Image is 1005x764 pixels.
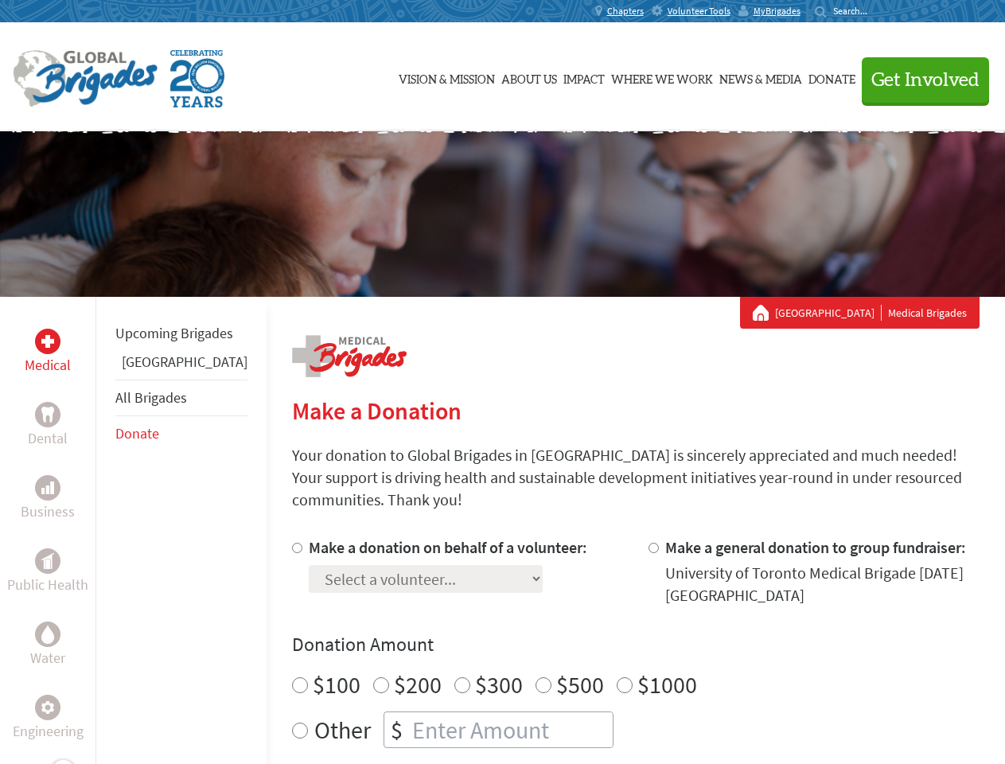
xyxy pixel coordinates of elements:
img: Water [41,625,54,643]
a: BusinessBusiness [21,475,75,523]
label: Other [314,711,371,748]
a: [GEOGRAPHIC_DATA] [775,305,882,321]
a: News & Media [719,37,802,117]
a: DentalDental [28,402,68,450]
img: Medical [41,335,54,348]
p: Public Health [7,574,88,596]
img: Business [41,481,54,494]
a: Public HealthPublic Health [7,548,88,596]
a: Vision & Mission [399,37,495,117]
div: $ [384,712,409,747]
label: $300 [475,669,523,700]
div: Water [35,622,60,647]
label: $100 [313,669,360,700]
p: Engineering [13,720,84,743]
p: Your donation to Global Brigades in [GEOGRAPHIC_DATA] is sincerely appreciated and much needed! Y... [292,444,980,511]
a: Where We Work [611,37,713,117]
div: Business [35,475,60,501]
label: Make a general donation to group fundraiser: [665,537,966,557]
a: WaterWater [30,622,65,669]
span: Volunteer Tools [668,5,730,18]
img: Dental [41,407,54,422]
label: $1000 [637,669,697,700]
a: About Us [501,37,557,117]
a: Donate [115,424,159,442]
img: logo-medical.png [292,335,407,377]
span: Chapters [607,5,644,18]
div: Public Health [35,548,60,574]
img: Engineering [41,701,54,714]
div: Dental [35,402,60,427]
div: Medical Brigades [753,305,967,321]
button: Get Involved [862,57,989,103]
label: Make a donation on behalf of a volunteer: [309,537,587,557]
img: Global Brigades Celebrating 20 Years [170,50,224,107]
img: Global Brigades Logo [13,50,158,107]
a: [GEOGRAPHIC_DATA] [122,353,247,371]
div: Engineering [35,695,60,720]
a: Impact [563,37,605,117]
input: Enter Amount [409,712,613,747]
div: Medical [35,329,60,354]
a: Donate [808,37,855,117]
li: All Brigades [115,380,247,416]
p: Dental [28,427,68,450]
a: EngineeringEngineering [13,695,84,743]
a: MedicalMedical [25,329,71,376]
li: Greece [115,351,247,380]
li: Upcoming Brigades [115,316,247,351]
a: All Brigades [115,388,187,407]
input: Search... [833,5,878,17]
a: Upcoming Brigades [115,324,233,342]
p: Medical [25,354,71,376]
div: University of Toronto Medical Brigade [DATE] [GEOGRAPHIC_DATA] [665,562,980,606]
span: MyBrigades [754,5,800,18]
label: $200 [394,669,442,700]
label: $500 [556,669,604,700]
p: Water [30,647,65,669]
span: Get Involved [871,71,980,90]
p: Business [21,501,75,523]
h2: Make a Donation [292,396,980,425]
img: Public Health [41,553,54,569]
h4: Donation Amount [292,632,980,657]
li: Donate [115,416,247,451]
